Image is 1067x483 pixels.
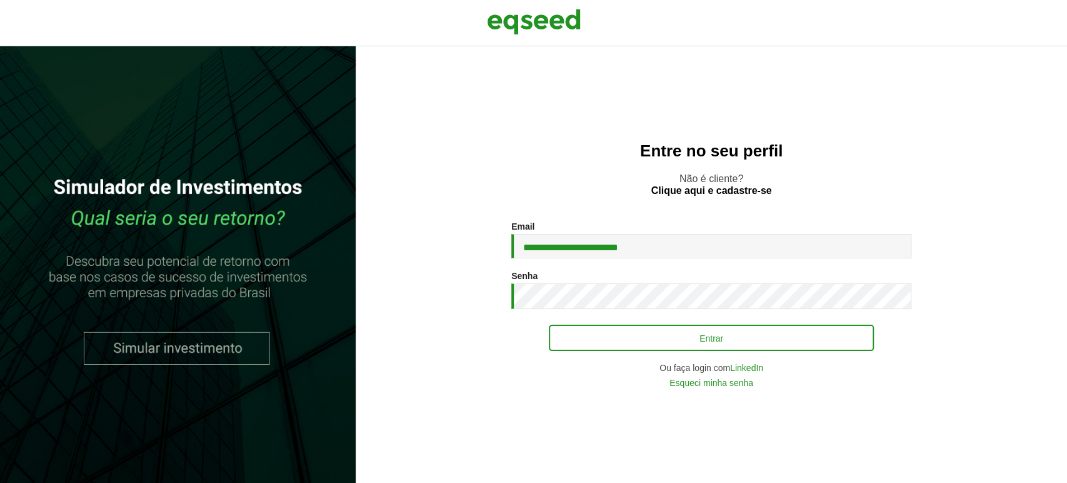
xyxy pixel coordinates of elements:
div: Ou faça login com [511,364,911,372]
a: LinkedIn [730,364,763,372]
label: Email [511,222,534,231]
button: Entrar [549,325,874,351]
h2: Entre no seu perfil [381,142,1042,160]
img: EqSeed Logo [487,6,581,38]
a: Esqueci minha senha [669,379,753,387]
label: Senha [511,272,538,280]
p: Não é cliente? [381,173,1042,196]
a: Clique aqui e cadastre-se [651,186,772,196]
